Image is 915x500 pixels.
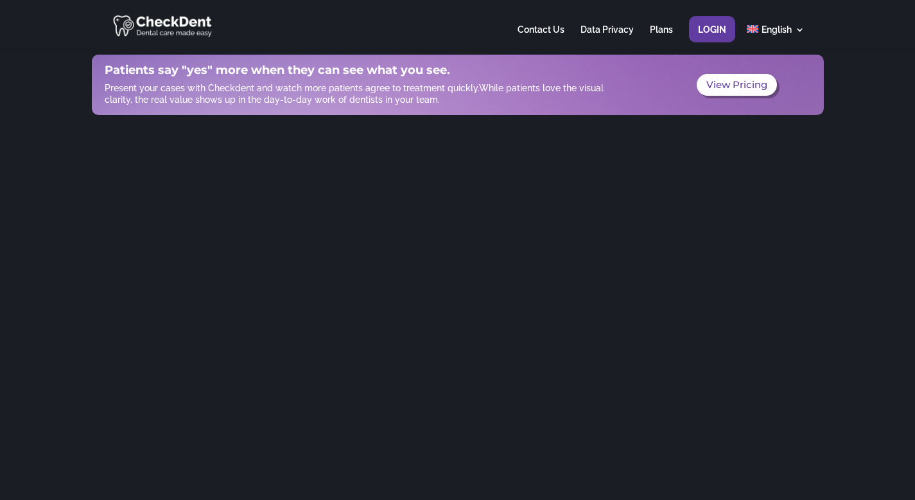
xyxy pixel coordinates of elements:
[650,25,673,50] a: Plans
[747,25,804,50] a: English
[518,25,564,50] a: Contact Us
[697,74,777,96] a: View Pricing
[762,24,792,35] span: English
[105,82,625,105] p: Present your cases with Checkdent and watch more patients agree to treatment quickly.
[105,64,625,82] h1: Patients say "yes" more when they can see what you see.
[105,83,604,105] span: While patients love the visual clarity, the real value shows up in the day-to-day work of dentist...
[113,13,214,38] img: CheckDent AI
[580,25,634,50] a: Data Privacy
[698,25,726,50] a: Login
